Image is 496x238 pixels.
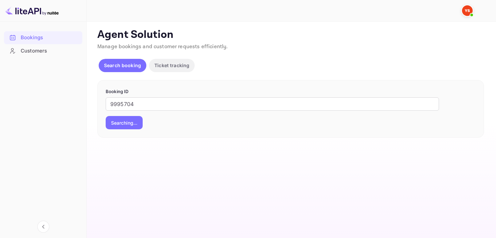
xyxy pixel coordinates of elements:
button: Searching... [106,116,143,129]
p: Ticket tracking [154,62,189,69]
button: Collapse navigation [37,221,49,233]
p: Agent Solution [97,28,484,42]
img: Yandex Support [462,5,473,16]
a: Bookings [4,31,82,44]
p: Booking ID [106,88,476,95]
span: Manage bookings and customer requests efficiently. [97,43,228,50]
a: Customers [4,45,82,57]
div: Bookings [21,34,79,42]
img: LiteAPI logo [5,5,59,16]
div: Customers [21,47,79,55]
p: Search booking [104,62,141,69]
input: Enter Booking ID (e.g., 63782194) [106,97,439,111]
div: Customers [4,45,82,58]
